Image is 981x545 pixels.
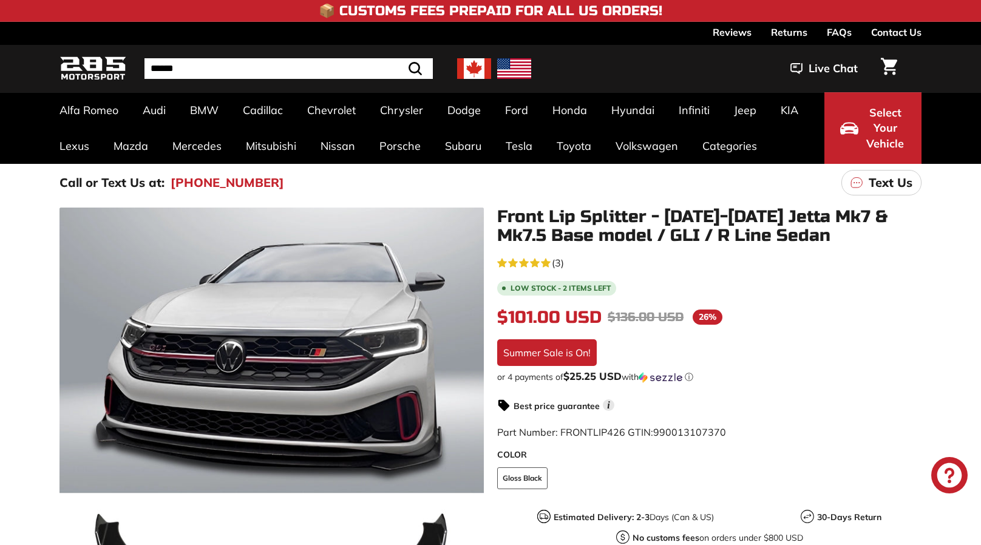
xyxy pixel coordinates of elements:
[101,128,160,164] a: Mazda
[234,128,308,164] a: Mitsubishi
[653,426,726,438] span: 990013107370
[160,128,234,164] a: Mercedes
[827,22,852,42] a: FAQs
[178,92,231,128] a: BMW
[633,532,803,544] p: on orders under $800 USD
[869,174,912,192] p: Text Us
[514,401,600,411] strong: Best price guarantee
[563,370,622,382] span: $25.25 USD
[864,105,906,152] span: Select Your Vehicle
[433,128,494,164] a: Subaru
[435,92,493,128] a: Dodge
[809,61,858,76] span: Live Chat
[817,512,881,523] strong: 30-Days Return
[545,128,603,164] a: Toyota
[599,92,667,128] a: Hyundai
[131,92,178,128] a: Audi
[713,22,752,42] a: Reviews
[497,449,922,461] label: COLOR
[59,55,126,83] img: Logo_285_Motorsport_areodynamics_components
[633,532,699,543] strong: No customs fees
[497,371,922,383] div: or 4 payments of$25.25 USDwithSezzle Click to learn more about Sezzle
[552,256,564,270] span: (3)
[497,371,922,383] div: or 4 payments of with
[928,457,971,496] inbox-online-store-chat: Shopify online store chat
[144,58,433,79] input: Search
[824,92,922,164] button: Select Your Vehicle
[667,92,722,128] a: Infiniti
[497,307,602,328] span: $101.00 USD
[693,310,722,325] span: 26%
[319,4,662,18] h4: 📦 Customs Fees Prepaid for All US Orders!
[771,22,807,42] a: Returns
[494,128,545,164] a: Tesla
[171,174,284,192] a: [PHONE_NUMBER]
[59,174,165,192] p: Call or Text Us at:
[511,285,611,292] span: Low stock - 2 items left
[690,128,769,164] a: Categories
[639,372,682,383] img: Sezzle
[871,22,922,42] a: Contact Us
[841,170,922,195] a: Text Us
[493,92,540,128] a: Ford
[368,92,435,128] a: Chrysler
[497,426,726,438] span: Part Number: FRONTLIP426 GTIN:
[295,92,368,128] a: Chevrolet
[603,399,614,411] span: i
[722,92,769,128] a: Jeep
[367,128,433,164] a: Porsche
[540,92,599,128] a: Honda
[775,53,874,84] button: Live Chat
[497,339,597,366] div: Summer Sale is On!
[497,254,922,270] a: 5.0 rating (3 votes)
[308,128,367,164] a: Nissan
[554,511,714,524] p: Days (Can & US)
[47,128,101,164] a: Lexus
[554,512,650,523] strong: Estimated Delivery: 2-3
[608,310,684,325] span: $136.00 USD
[603,128,690,164] a: Volkswagen
[874,48,905,89] a: Cart
[497,208,922,245] h1: Front Lip Splitter - [DATE]-[DATE] Jetta Mk7 & Mk7.5 Base model / GLI / R Line Sedan
[231,92,295,128] a: Cadillac
[47,92,131,128] a: Alfa Romeo
[769,92,810,128] a: KIA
